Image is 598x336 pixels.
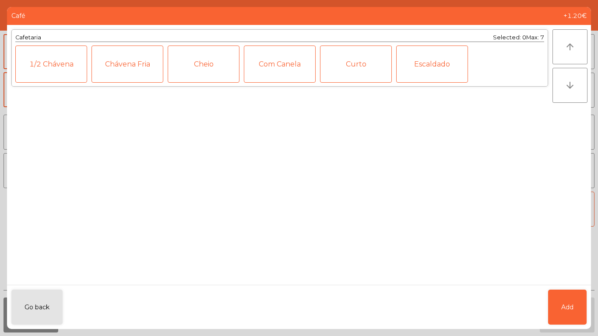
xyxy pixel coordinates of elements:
[561,303,573,312] span: Add
[91,45,163,83] div: Chávena Fria
[11,11,25,21] span: Café
[15,33,41,42] div: Cafetaria
[552,29,587,64] button: arrow_upward
[565,80,575,91] i: arrow_downward
[11,290,63,325] button: Go back
[565,42,575,52] i: arrow_upward
[552,68,587,103] button: arrow_downward
[15,45,87,83] div: 1/2 Chávena
[563,11,587,21] span: +1.20€
[320,45,392,83] div: Curto
[526,34,544,41] span: Max: 7
[244,45,316,83] div: Com Canela
[168,45,239,83] div: Cheio
[493,34,526,41] span: Selected: 0
[548,290,587,325] button: Add
[396,45,468,83] div: Escaldado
